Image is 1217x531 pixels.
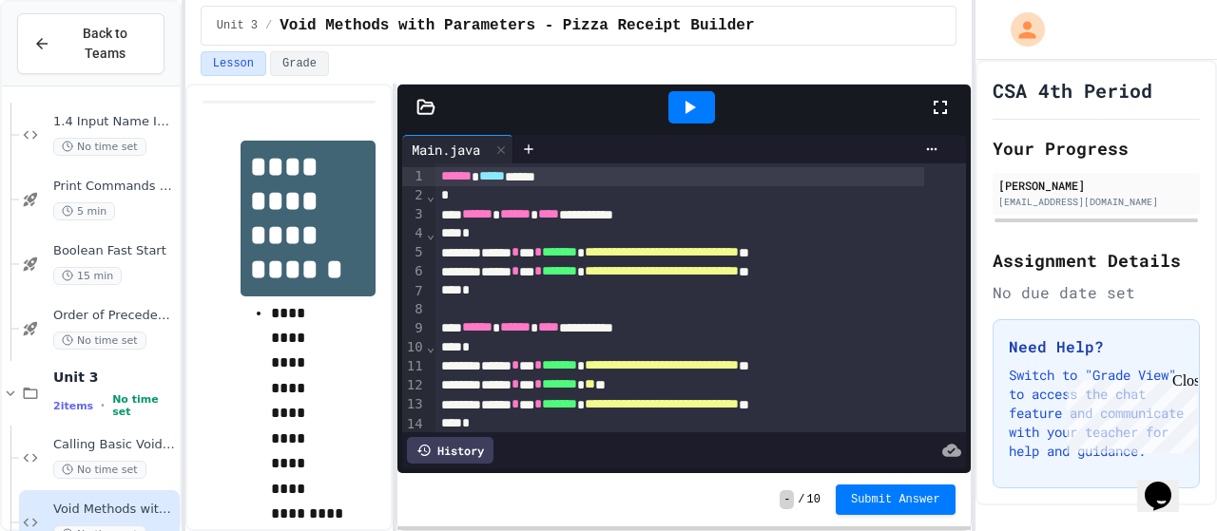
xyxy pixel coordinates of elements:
div: My Account [991,8,1050,51]
div: Main.java [402,135,513,163]
div: No due date set [993,281,1200,304]
div: 14 [402,415,426,434]
div: 5 [402,243,426,262]
span: Submit Answer [851,492,940,507]
div: 13 [402,395,426,414]
div: 2 [402,186,426,205]
span: Boolean Fast Start [53,243,176,259]
iframe: chat widget [1137,455,1198,512]
div: 9 [402,319,426,338]
div: 7 [402,282,426,301]
span: Fold line [426,226,435,241]
span: 15 min [53,267,122,285]
span: Fold line [426,188,435,203]
span: 1.4 Input Name In Class Practice [53,114,176,130]
span: Unit 3 [217,18,258,33]
div: Main.java [402,140,490,160]
div: 8 [402,300,426,319]
div: 10 [402,338,426,357]
button: Submit Answer [836,484,956,515]
span: 2 items [53,400,93,412]
span: Unit 3 [53,369,176,386]
span: / [265,18,272,33]
div: 3 [402,205,426,224]
span: No time set [53,138,146,156]
p: Switch to "Grade View" to access the chat feature and communicate with your teacher for help and ... [1009,366,1184,461]
span: / [798,492,804,507]
span: Void Methods with Parameters - Pizza Receipt Builder [280,14,754,37]
span: Void Methods with Parameters - Pizza Receipt Builder [53,502,176,518]
span: Fold line [426,339,435,354]
div: [PERSON_NAME] [998,177,1194,194]
div: History [407,437,493,464]
div: Chat with us now!Close [8,8,131,121]
span: Calling Basic Void Methods [53,437,176,453]
span: 5 min [53,202,115,220]
span: No time set [53,332,146,350]
span: - [780,490,794,509]
div: 4 [402,224,426,243]
span: • [101,398,105,413]
span: Back to Teams [62,24,148,64]
div: 11 [402,357,426,376]
button: Lesson [201,51,266,76]
button: Grade [270,51,329,76]
span: 10 [807,492,821,507]
h3: Need Help? [1009,335,1184,358]
iframe: chat widget [1059,372,1198,453]
h2: Assignment Details [993,247,1200,274]
div: 1 [402,167,426,186]
h2: Your Progress [993,135,1200,161]
span: Order of Precedence [53,308,176,324]
div: 12 [402,376,426,395]
div: [EMAIL_ADDRESS][DOMAIN_NAME] [998,195,1194,209]
h1: CSA 4th Period [993,77,1152,104]
button: Back to Teams [17,13,164,74]
span: Print Commands Fast Start [53,179,176,195]
span: No time set [112,393,176,418]
div: 6 [402,262,426,281]
span: No time set [53,461,146,479]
